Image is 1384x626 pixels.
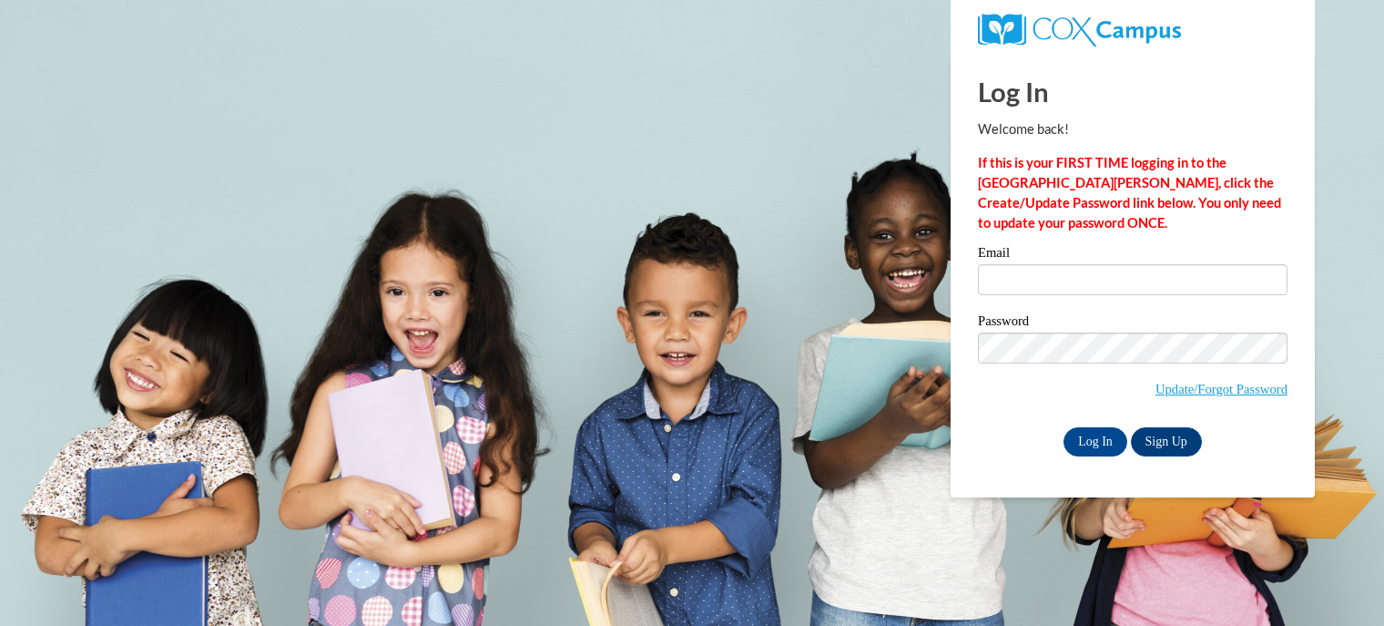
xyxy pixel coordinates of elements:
[978,246,1287,264] label: Email
[978,14,1181,46] img: COX Campus
[978,119,1287,139] p: Welcome back!
[978,73,1287,110] h1: Log In
[978,21,1181,36] a: COX Campus
[1063,427,1127,457] input: Log In
[1155,382,1287,396] a: Update/Forgot Password
[978,314,1287,333] label: Password
[1131,427,1202,457] a: Sign Up
[978,155,1281,231] strong: If this is your FIRST TIME logging in to the [GEOGRAPHIC_DATA][PERSON_NAME], click the Create/Upd...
